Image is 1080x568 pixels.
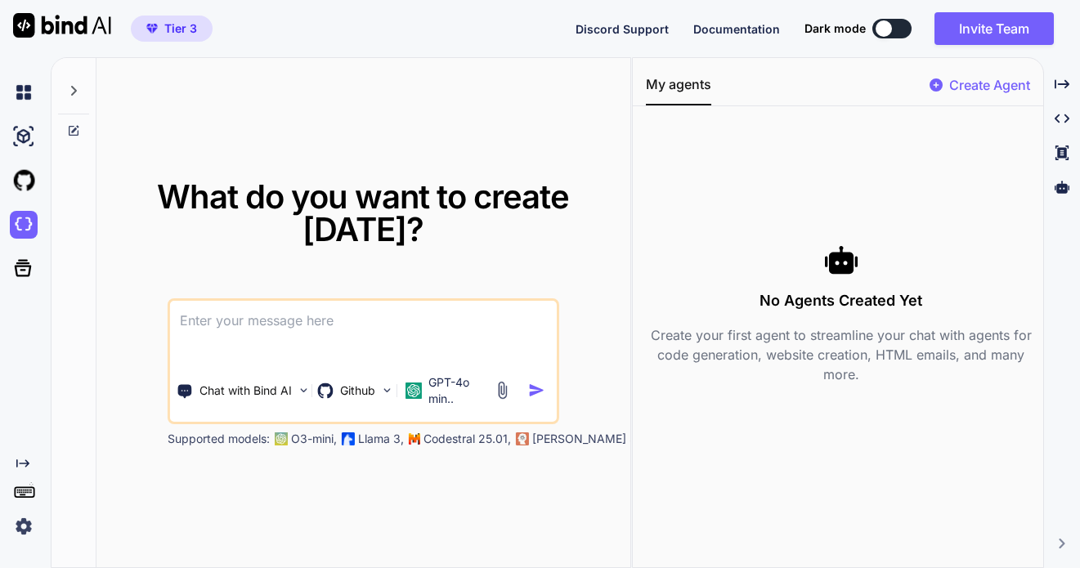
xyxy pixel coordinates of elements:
[428,374,486,407] p: GPT-4o min..
[164,20,197,37] span: Tier 3
[10,512,38,540] img: settings
[406,382,422,399] img: GPT-4o mini
[693,22,780,36] span: Documentation
[168,431,270,447] p: Supported models:
[157,177,569,249] span: What do you want to create [DATE]?
[576,22,669,36] span: Discord Support
[646,289,1037,312] h3: No Agents Created Yet
[358,431,404,447] p: Llama 3,
[10,123,38,150] img: ai-studio
[804,20,866,37] span: Dark mode
[342,432,355,445] img: Llama2
[516,432,529,445] img: claude
[423,431,511,447] p: Codestral 25.01,
[693,20,780,38] button: Documentation
[646,74,711,105] button: My agents
[146,24,158,34] img: premium
[532,431,691,447] p: [PERSON_NAME] 3.7 Sonnet,
[131,16,213,42] button: premiumTier 3
[949,75,1030,95] p: Create Agent
[199,382,292,399] p: Chat with Bind AI
[493,381,512,400] img: attachment
[646,325,1037,384] p: Create your first agent to streamline your chat with agents for code generation, website creation...
[275,432,288,445] img: GPT-4
[409,433,420,445] img: Mistral-AI
[576,20,669,38] button: Discord Support
[10,78,38,106] img: chat
[10,211,38,239] img: darkCloudIdeIcon
[934,12,1054,45] button: Invite Team
[291,431,337,447] p: O3-mini,
[297,383,311,397] img: Pick Tools
[13,13,111,38] img: Bind AI
[10,167,38,195] img: githubLight
[528,382,545,399] img: icon
[380,383,394,397] img: Pick Models
[340,382,375,399] p: Github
